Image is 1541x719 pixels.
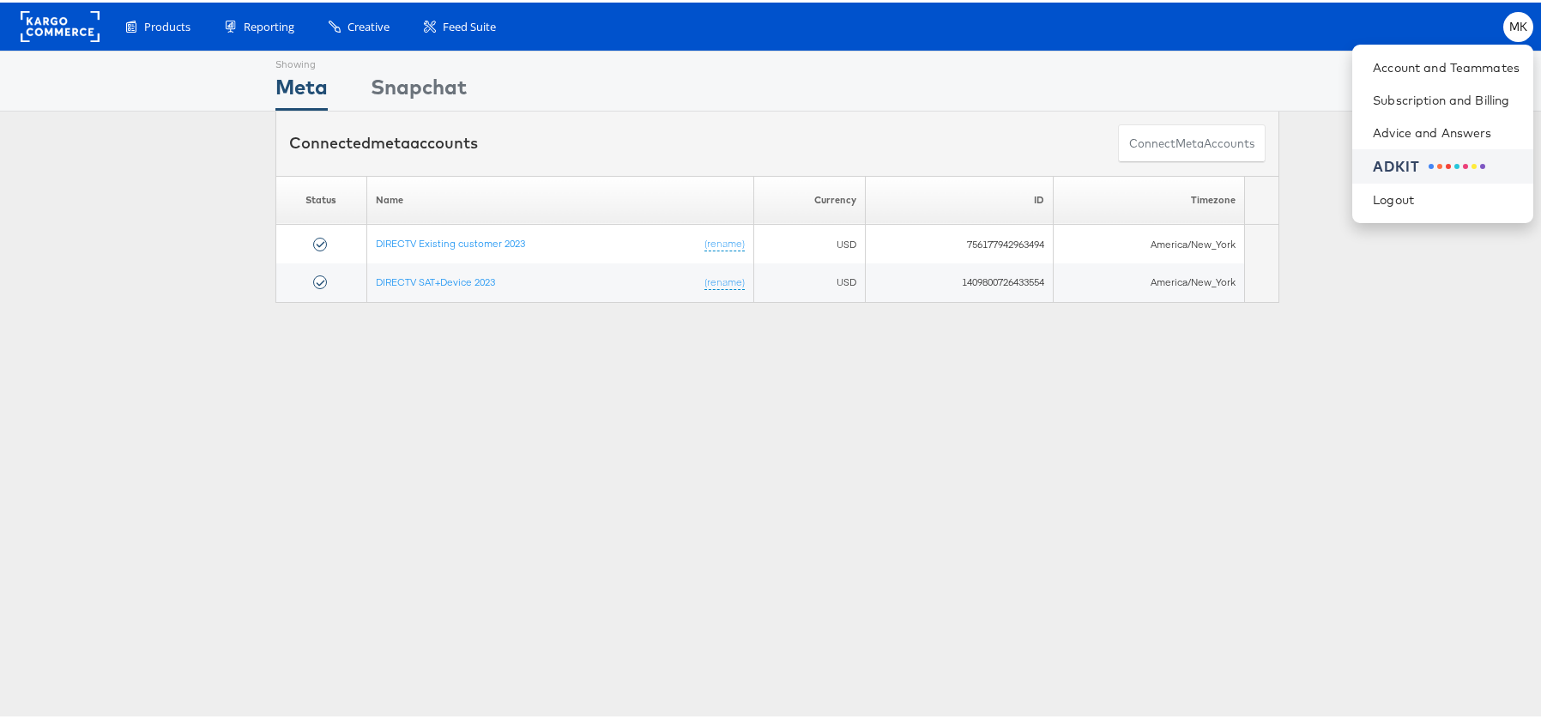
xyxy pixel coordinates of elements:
[1509,19,1528,30] span: MK
[753,261,866,299] td: USD
[275,69,328,108] div: Meta
[366,173,753,222] th: Name
[144,16,190,33] span: Products
[753,173,866,222] th: Currency
[753,222,866,261] td: USD
[376,234,525,247] a: DIRECTV Existing customer 2023
[1373,122,1520,139] a: Advice and Answers
[1053,173,1245,222] th: Timezone
[347,16,390,33] span: Creative
[866,261,1053,299] td: 1409800726433554
[371,130,410,150] span: meta
[866,222,1053,261] td: 756177942963494
[376,273,495,286] a: DIRECTV SAT+Device 2023
[1373,189,1520,206] a: Logout
[1373,57,1520,74] a: Account and Teammates
[704,234,745,249] a: (rename)
[1053,222,1245,261] td: America/New_York
[371,69,467,108] div: Snapchat
[289,130,478,152] div: Connected accounts
[1373,154,1420,174] div: ADKIT
[1373,89,1520,106] a: Subscription and Billing
[443,16,496,33] span: Feed Suite
[1373,154,1520,174] a: ADKIT
[866,173,1053,222] th: ID
[275,49,328,69] div: Showing
[275,173,366,222] th: Status
[1118,122,1266,160] button: ConnectmetaAccounts
[1053,261,1245,299] td: America/New_York
[1175,133,1204,149] span: meta
[704,273,745,287] a: (rename)
[244,16,294,33] span: Reporting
